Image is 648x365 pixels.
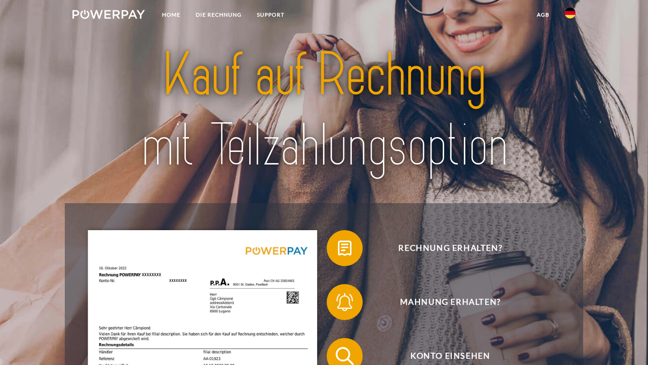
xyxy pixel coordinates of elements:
img: qb_bell.svg [333,291,356,313]
a: Home [154,7,188,23]
a: agb [529,7,557,23]
img: logo-powerpay-white.svg [72,10,145,19]
img: qb_bill.svg [333,237,356,259]
img: title-powerpay_de.svg [97,36,551,184]
img: de [565,8,576,18]
button: Mahnung erhalten? [327,284,561,320]
a: SUPPORT [249,7,292,23]
span: Mahnung erhalten? [340,284,561,320]
a: DIE RECHNUNG [188,7,249,23]
span: Rechnung erhalten? [340,230,561,266]
button: Rechnung erhalten? [327,230,561,266]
